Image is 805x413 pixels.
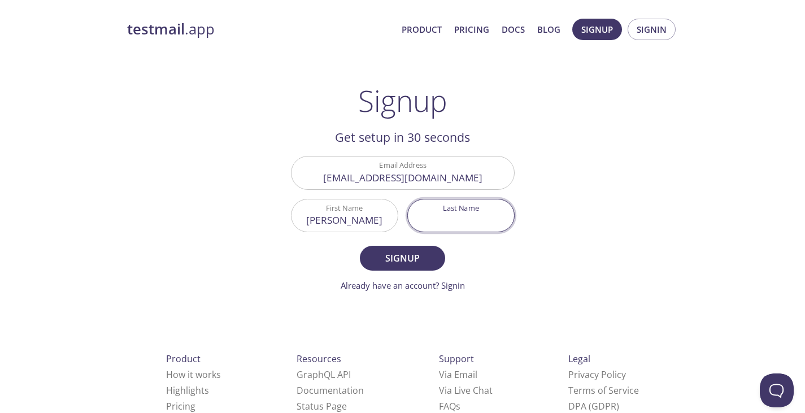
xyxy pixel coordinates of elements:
[568,400,619,412] a: DPA (GDPR)
[568,353,590,365] span: Legal
[568,384,639,397] a: Terms of Service
[572,19,622,40] button: Signup
[127,20,393,39] a: testmail.app
[439,368,477,381] a: Via Email
[581,22,613,37] span: Signup
[297,384,364,397] a: Documentation
[760,373,794,407] iframe: Help Scout Beacon - Open
[372,250,432,266] span: Signup
[637,22,667,37] span: Signin
[341,280,465,291] a: Already have an account? Signin
[358,84,447,118] h1: Signup
[127,19,185,39] strong: testmail
[166,400,195,412] a: Pricing
[402,22,442,37] a: Product
[166,353,201,365] span: Product
[360,246,445,271] button: Signup
[537,22,560,37] a: Blog
[502,22,525,37] a: Docs
[454,22,489,37] a: Pricing
[439,400,460,412] a: FAQ
[166,368,221,381] a: How it works
[297,400,347,412] a: Status Page
[568,368,626,381] a: Privacy Policy
[628,19,676,40] button: Signin
[456,400,460,412] span: s
[439,353,474,365] span: Support
[297,353,341,365] span: Resources
[166,384,209,397] a: Highlights
[297,368,351,381] a: GraphQL API
[291,128,515,147] h2: Get setup in 30 seconds
[439,384,493,397] a: Via Live Chat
